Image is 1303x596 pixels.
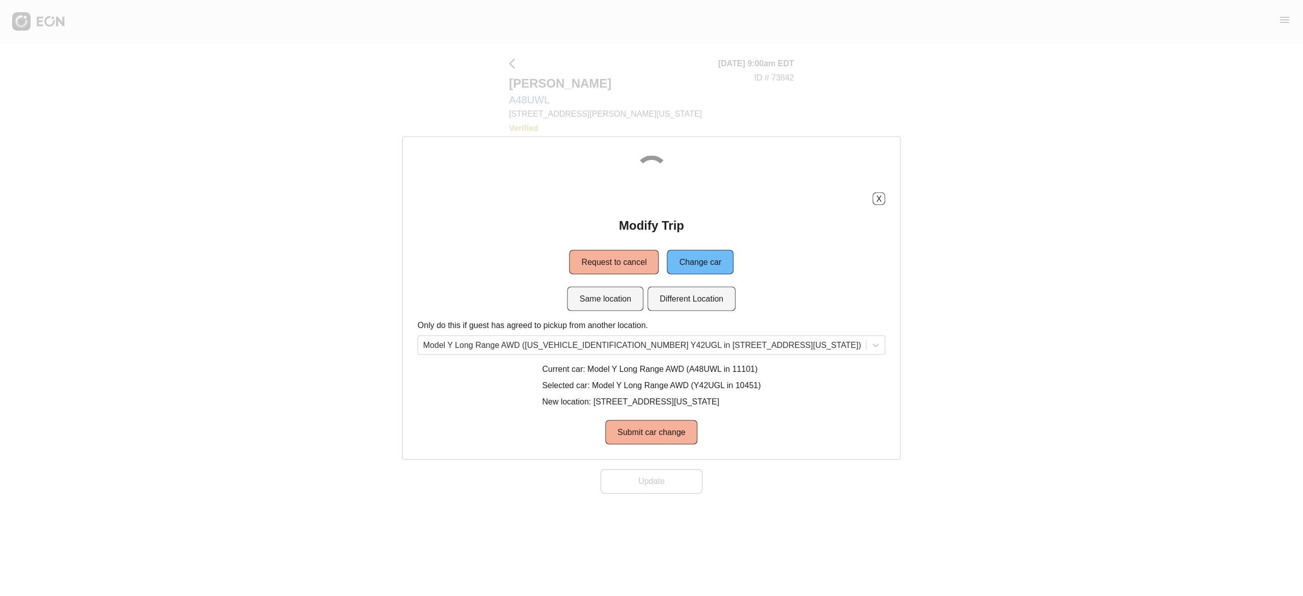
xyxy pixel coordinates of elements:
[570,250,659,275] button: Request to cancel
[647,287,735,311] button: Different Location
[667,250,734,275] button: Change car
[542,380,761,392] p: Selected car: Model Y Long Range AWD (Y42UGL in 10451)
[417,319,885,332] p: Only do this if guest has agreed to pickup from another location.
[542,363,761,375] p: Current car: Model Y Long Range AWD (A48UWL in 11101)
[542,396,761,408] p: New location: [STREET_ADDRESS][US_STATE]
[619,218,684,234] h2: Modify Trip
[568,287,643,311] button: Same location
[873,193,886,205] button: X
[605,420,697,445] button: Submit car change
